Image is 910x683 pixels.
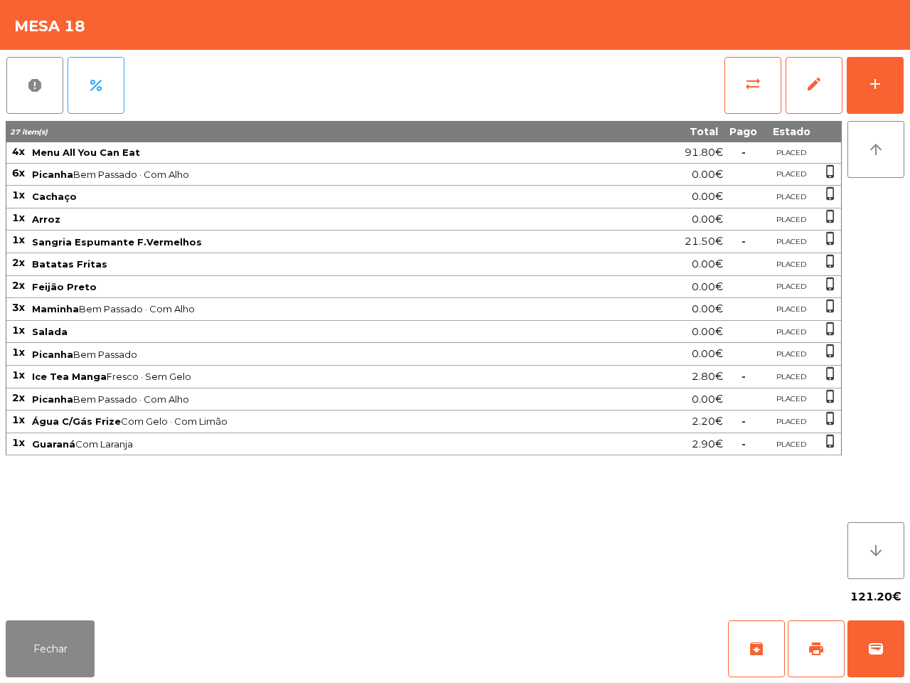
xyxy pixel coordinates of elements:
span: Guaraná [32,438,75,450]
span: - [742,415,746,428]
span: - [742,438,746,450]
span: Batatas Fritas [32,258,107,270]
span: Cachaço [32,191,77,202]
td: PLACED [763,433,820,456]
span: phone_iphone [823,322,837,336]
span: print [808,640,825,657]
button: print [788,620,845,677]
span: - [742,235,746,248]
span: Bem Passado [32,349,606,360]
th: Estado [763,121,820,142]
span: - [742,146,746,159]
span: phone_iphone [823,209,837,223]
button: sync_alt [724,57,781,114]
td: PLACED [763,208,820,231]
span: phone_iphone [823,164,837,179]
button: add [847,57,904,114]
td: PLACED [763,142,820,164]
span: phone_iphone [823,344,837,358]
span: 0.00€ [692,390,723,409]
span: 0.00€ [692,165,723,184]
span: 121.20€ [850,586,901,608]
span: Salada [32,326,68,337]
span: 1x [12,369,25,381]
span: Picanha [32,393,73,405]
td: PLACED [763,276,820,299]
span: 2x [12,279,25,292]
span: 21.50€ [685,232,723,251]
button: report [6,57,63,114]
i: arrow_upward [867,141,884,158]
span: 1x [12,324,25,337]
span: Picanha [32,169,73,180]
span: archive [748,640,765,657]
span: 1x [12,233,25,246]
span: phone_iphone [823,434,837,448]
span: phone_iphone [823,366,837,381]
span: 6x [12,166,25,179]
span: 2x [12,256,25,269]
button: Fechar [6,620,95,677]
span: Água C/Gás Frize [32,415,121,427]
td: PLACED [763,343,820,366]
td: PLACED [763,186,820,208]
span: phone_iphone [823,299,837,313]
span: Fresco · Sem Gelo [32,371,606,382]
span: 3x [12,301,25,314]
span: phone_iphone [823,186,837,201]
span: Com Laranja [32,438,606,450]
h4: Mesa 18 [14,16,85,37]
span: Feijão Preto [32,281,97,292]
button: arrow_downward [847,522,904,579]
span: report [26,77,43,94]
span: 91.80€ [685,143,723,162]
span: 0.00€ [692,277,723,297]
span: 1x [12,189,25,201]
span: 0.00€ [692,255,723,274]
span: Bem Passado · Com Alho [32,303,606,314]
td: PLACED [763,164,820,186]
th: Pago [724,121,763,142]
span: 0.00€ [692,300,723,319]
span: Bem Passado · Com Alho [32,169,606,180]
span: phone_iphone [823,254,837,268]
span: Maminha [32,303,79,314]
span: phone_iphone [823,389,837,403]
i: arrow_downward [867,542,884,559]
button: percent [68,57,124,114]
span: 0.00€ [692,187,723,206]
td: PLACED [763,411,820,433]
span: Menu All You Can Eat [32,147,140,158]
span: Ice Tea Manga [32,371,107,382]
td: PLACED [763,388,820,411]
span: 2.20€ [692,412,723,431]
span: wallet [867,640,884,657]
th: Total [608,121,724,142]
span: percent [87,77,105,94]
span: sync_alt [744,75,761,92]
span: 0.00€ [692,210,723,229]
span: phone_iphone [823,411,837,425]
span: 27 item(s) [10,127,48,137]
td: PLACED [763,231,820,253]
span: Bem Passado · Com Alho [32,393,606,405]
button: wallet [847,620,904,677]
span: Com Gelo · Com Limão [32,415,606,427]
td: PLACED [763,366,820,388]
button: archive [728,620,785,677]
div: add [867,75,884,92]
button: arrow_upward [847,121,904,178]
span: 2.80€ [692,367,723,386]
span: phone_iphone [823,231,837,245]
span: 0.00€ [692,344,723,364]
td: PLACED [763,253,820,276]
span: 2x [12,391,25,404]
span: 4x [12,145,25,158]
span: phone_iphone [823,277,837,291]
span: - [742,370,746,383]
span: 1x [12,346,25,359]
span: Sangria Espumante F.Vermelhos [32,236,202,248]
td: PLACED [763,321,820,344]
span: 2.90€ [692,435,723,454]
td: PLACED [763,298,820,321]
